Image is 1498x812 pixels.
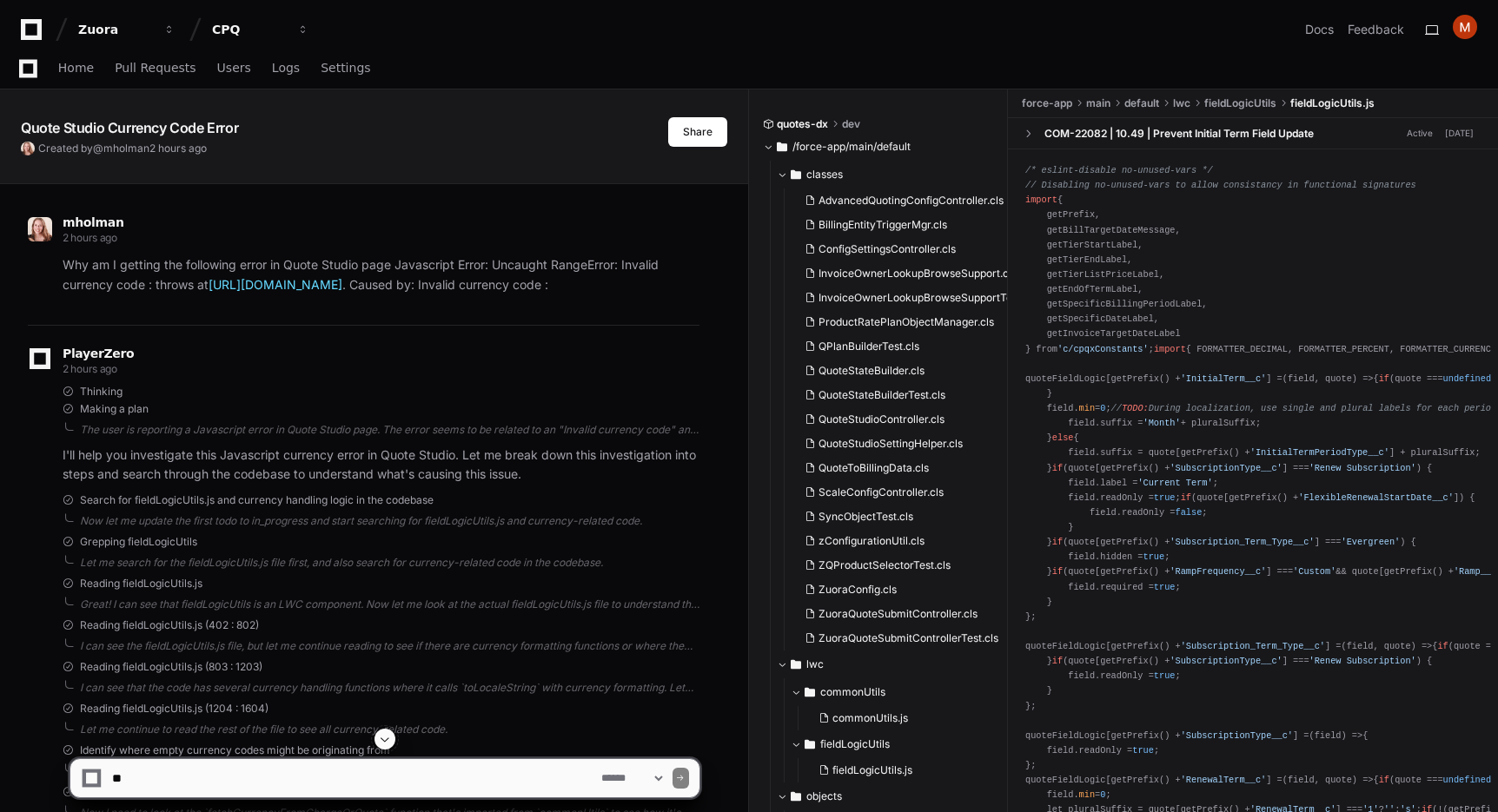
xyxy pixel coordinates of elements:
[792,140,911,154] span: /force-app/main/default
[272,63,300,73] span: Logs
[819,437,963,451] span: QuoteStudioSettingHelper.cls
[115,49,196,89] a: Pull Requests
[819,388,945,402] span: QuoteStateBuilderTest.cls
[819,291,1037,305] span: InvoiceOwnerLookupBrowseSupportTest.cls
[63,231,117,244] span: 2 hours ago
[819,558,951,572] span: ZQProductSelectorTest.cls
[798,602,1012,626] button: ZuoraQuoteSubmitController.cls
[80,535,197,549] span: Grepping fieldLogicUtils
[1445,127,1474,140] div: [DATE]
[1442,755,1489,802] iframe: Open customer support
[798,359,1012,383] button: QuoteStateBuilder.cls
[1022,96,1072,110] span: force-app
[798,626,1012,650] button: ZuoraQuoteSubmitControllerTest.cls
[80,577,202,591] span: Reading fieldLogicUtils.js
[1122,403,1149,413] span: TODO:
[1288,373,1352,384] span: field, quote
[763,133,995,161] button: /force-app/main/default
[1176,507,1203,518] span: false
[80,597,699,611] div: Great! I can see that fieldLogicUtils is an LWC component. Now let me look at the actual fieldLog...
[80,423,699,437] div: The user is reporting a Javascript error in Quote Studio page. The error seems to be related to a...
[798,578,1012,602] button: ZuoraConfig.cls
[80,514,699,528] div: Now let me update the first todo to in_progress and start searching for fieldLogicUtils.js and cu...
[819,315,994,329] span: ProductRatePlanObjectManager.cls
[798,213,1012,237] button: BillingEntityTriggerMgr.cls
[819,510,913,524] span: SyncObjectTest.cls
[21,142,35,155] img: ACg8ocIU-Sb2BxnMcntMXmziFCr-7X-gNNbgA1qH7xs1u4x9U1zCTVyX=s96-c
[1143,551,1165,562] span: true
[272,49,300,89] a: Logs
[78,21,153,38] div: Zuora
[1154,344,1186,354] span: import
[806,657,824,671] span: lwc
[115,63,196,73] span: Pull Requests
[1170,566,1266,577] span: 'RampFrequency__c'
[63,446,699,485] p: I'll help you investigate this Javascript currency error in Quote Studio. Let me break down this ...
[321,49,370,89] a: Settings
[1348,21,1404,38] button: Feedback
[1143,418,1181,428] span: 'Month'
[63,255,699,295] p: Why am I getting the following error in Quote Studio page Javascript Error: Uncaught RangeError: ...
[80,639,699,653] div: I can see the fieldLogicUtils.js file, but let me continue reading to see if there are currency f...
[1309,463,1416,473] span: 'Renew Subscription'
[1086,96,1110,110] span: main
[791,678,1009,706] button: commonUtils
[791,164,801,185] svg: Directory
[209,277,342,292] a: [URL][DOMAIN_NAME]
[1204,96,1276,110] span: fieldLogicUtils
[80,493,434,507] span: Search for fieldLogicUtils.js and currency handling logic in the codebase
[149,142,207,155] span: 2 hours ago
[1443,373,1491,384] span: undefined
[103,142,149,155] span: mholman
[1341,641,1432,651] span: ( ) =>
[1100,403,1105,413] span: 0
[819,242,956,256] span: ConfigSettingsController.cls
[819,413,945,426] span: QuoteStudioController.cls
[819,631,998,645] span: ZuoraQuoteSubmitControllerTest.cls
[819,607,978,621] span: ZuoraQuoteSubmitController.cls
[1181,373,1267,384] span: 'InitialTerm__c'
[21,119,238,136] app-text-character-animate: Quote Studio Currency Code Error
[1170,463,1282,473] span: 'SubscriptionType__c'
[1342,537,1401,547] span: 'Evergreen'
[777,161,1009,188] button: classes
[80,618,259,632] span: Reading fieldLogicUtils.js (402 : 802)
[1170,656,1282,666] span: 'SubscriptionType__c'
[819,340,919,353] span: QPlanBuilderTest.cls
[777,650,1009,678] button: lwc
[819,461,929,475] span: QuoteToBillingData.cls
[1154,492,1176,503] span: true
[63,362,117,375] span: 2 hours ago
[80,660,262,674] span: Reading fieldLogicUtils.js (803 : 1203)
[80,723,699,736] div: Let me continue to read the rest of the file to see all currency-related code.
[798,407,1012,432] button: QuoteStudioController.cls
[28,217,52,241] img: ACg8ocIU-Sb2BxnMcntMXmziFCr-7X-gNNbgA1qH7xs1u4x9U1zCTVyX=s96-c
[819,583,897,597] span: ZuoraConfig.cls
[798,529,1012,553] button: zConfigurationUtil.cls
[842,117,860,131] span: dev
[71,14,182,45] button: Zuora
[1052,656,1063,666] span: if
[321,63,370,73] span: Settings
[798,286,1012,310] button: InvoiceOwnerLookupBrowseSupportTest.cls
[819,534,925,548] span: zConfigurationUtil.cls
[805,682,815,703] svg: Directory
[217,63,251,73] span: Users
[80,556,699,570] div: Let me search for the fieldLogicUtils.js file first, and also search for currency-related code in...
[820,685,885,699] span: commonUtils
[819,194,1004,208] span: AdvancedQuotingConfigController.cls
[217,49,251,89] a: Users
[1293,566,1336,577] span: 'Custom'
[1025,195,1057,205] span: import
[806,168,843,182] span: classes
[1181,641,1325,651] span: 'Subscription_Term_Type__c'
[1052,566,1063,577] span: if
[63,348,134,359] span: PlayerZero
[1154,670,1176,681] span: true
[798,237,1012,261] button: ConfigSettingsController.cls
[1347,641,1411,651] span: field, quote
[1298,492,1454,503] span: 'FlexibleRenewalStartDate__c'
[777,117,828,131] span: quotes-dx
[791,654,801,675] svg: Directory
[1025,165,1213,175] span: /* eslint-disable no-unused-vars */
